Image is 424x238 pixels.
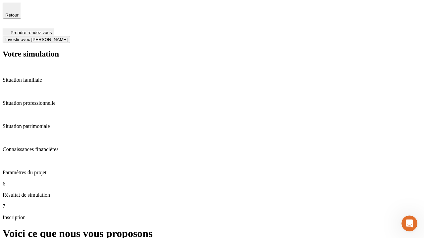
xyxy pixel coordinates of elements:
[3,181,421,187] p: 6
[5,37,68,42] span: Investir avec [PERSON_NAME]
[3,192,421,198] p: Résultat de simulation
[3,28,54,36] button: Prendre rendez-vous
[11,30,52,35] span: Prendre rendez-vous
[3,203,421,209] p: 7
[401,216,417,231] iframe: Intercom live chat
[3,3,21,19] button: Retour
[3,50,421,59] h2: Votre simulation
[3,100,421,106] p: Situation professionnelle
[3,215,421,220] p: Inscription
[5,13,19,18] span: Retour
[3,146,421,152] p: Connaissances financières
[3,77,421,83] p: Situation familiale
[3,123,421,129] p: Situation patrimoniale
[3,36,70,43] button: Investir avec [PERSON_NAME]
[3,170,421,176] p: Paramètres du projet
